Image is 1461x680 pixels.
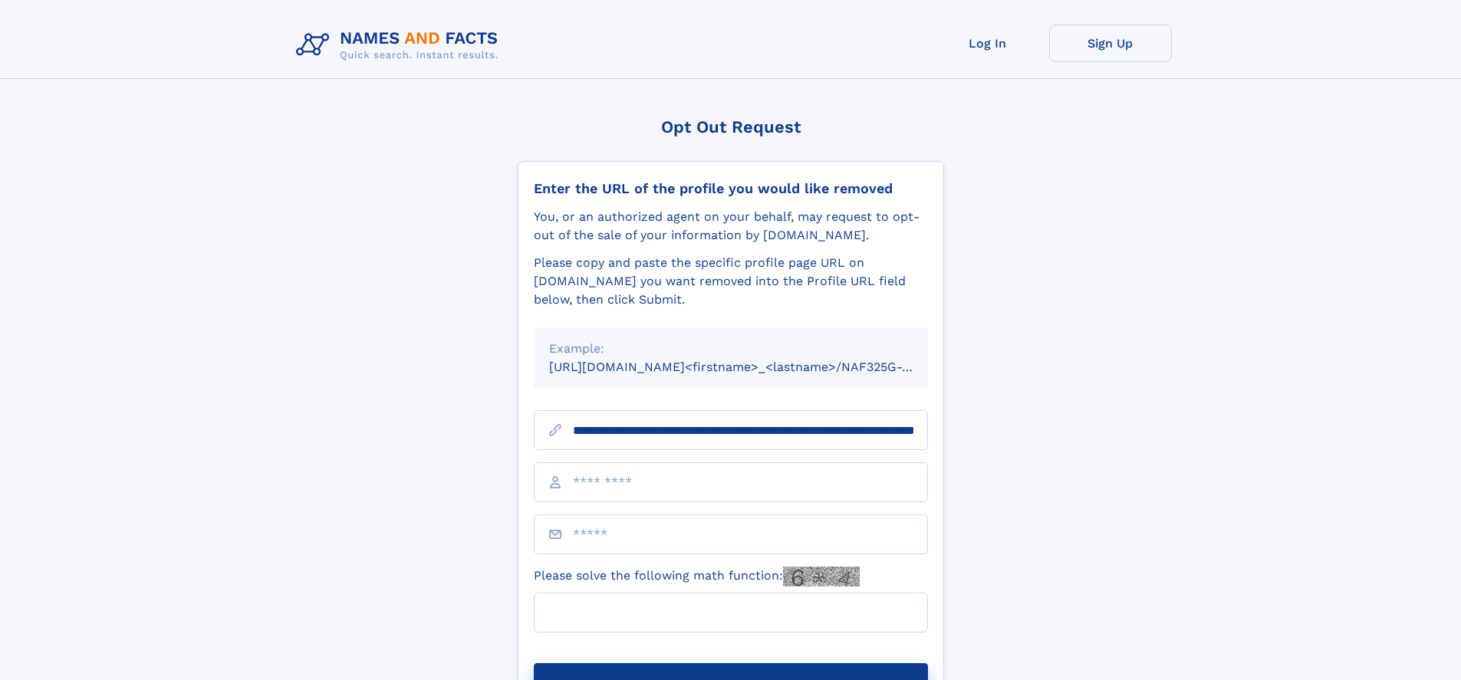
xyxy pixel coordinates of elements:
[1049,25,1172,62] a: Sign Up
[290,25,511,66] img: Logo Names and Facts
[534,254,928,309] div: Please copy and paste the specific profile page URL on [DOMAIN_NAME] you want removed into the Pr...
[926,25,1049,62] a: Log In
[534,208,928,245] div: You, or an authorized agent on your behalf, may request to opt-out of the sale of your informatio...
[534,180,928,197] div: Enter the URL of the profile you would like removed
[549,340,913,358] div: Example:
[518,117,944,136] div: Opt Out Request
[534,567,860,586] label: Please solve the following math function:
[549,360,957,374] small: [URL][DOMAIN_NAME]<firstname>_<lastname>/NAF325G-xxxxxxxx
